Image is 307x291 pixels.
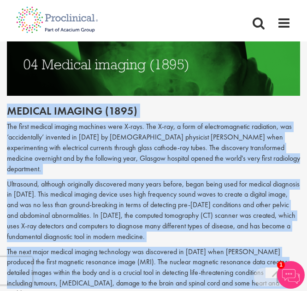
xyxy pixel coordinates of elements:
[277,261,285,269] span: 1
[7,179,300,242] p: Ultrasound, although originally discovered many years before, began being used for medical diagno...
[7,122,300,174] p: The first medical imaging machines were X-rays. The X-ray, a form of electromagnetic radiation, w...
[277,261,305,289] img: Chatbot
[7,105,300,117] h2: Medical imaging (1895)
